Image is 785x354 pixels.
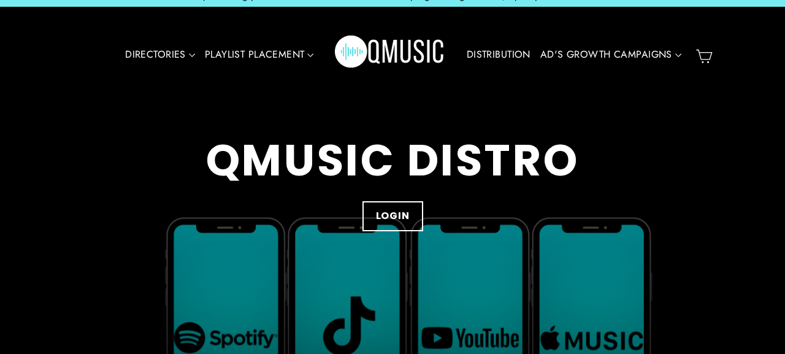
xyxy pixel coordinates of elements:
a: DIRECTORIES [120,40,200,69]
div: Primary [90,19,691,91]
a: DISTRIBUTION [462,40,535,69]
a: PLAYLIST PLACEMENT [200,40,319,69]
a: AD'S GROWTH CAMPAIGNS [535,40,686,69]
a: LOGIN [362,201,423,231]
div: QMUSIC DISTRO [206,136,579,186]
img: Q Music Promotions [335,27,445,82]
